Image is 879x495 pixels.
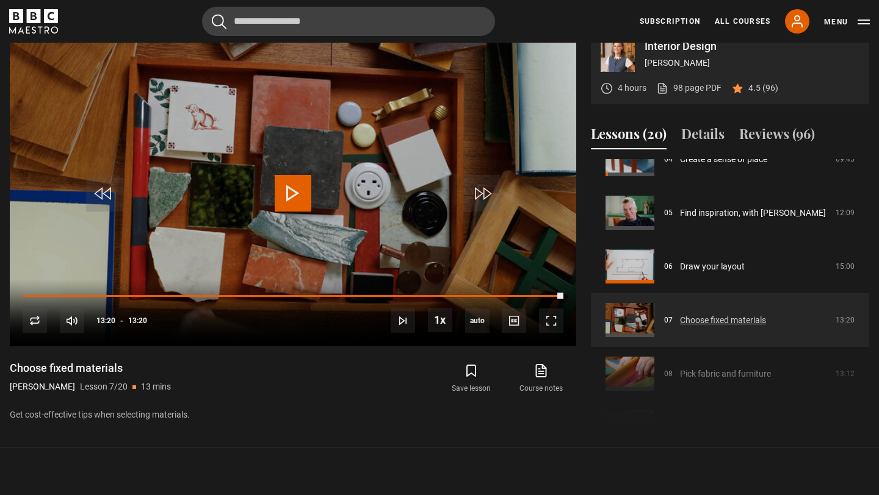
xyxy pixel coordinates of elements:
div: Progress Bar [23,295,563,297]
p: 13 mins [141,380,171,393]
button: Reviews (96) [739,124,815,149]
button: Mute [60,308,84,333]
a: Create a sense of place [680,153,767,166]
a: Find inspiration, with [PERSON_NAME] [680,207,826,219]
button: Lessons (20) [591,124,667,149]
span: - [120,316,123,325]
span: auto [465,308,490,333]
p: Interior Design [645,41,859,52]
p: 4.5 (96) [748,82,778,94]
span: 13:20 [96,310,115,332]
p: 4 hours [618,82,646,94]
div: Current quality: 360p [465,308,490,333]
a: Subscription [640,16,700,27]
video-js: Video Player [10,28,576,346]
p: Get cost-effective tips when selecting materials. [10,408,576,421]
button: Submit the search query [212,14,226,29]
button: Captions [502,308,526,333]
button: Toggle navigation [824,16,870,28]
button: Save lesson [436,361,506,396]
button: Details [681,124,725,149]
p: [PERSON_NAME] [645,57,859,69]
a: Course notes [507,361,576,396]
p: Lesson 7/20 [80,380,128,393]
a: All Courses [715,16,770,27]
a: 98 page PDF [656,82,722,94]
a: Draw your layout [680,260,745,273]
button: Fullscreen [539,308,563,333]
button: Replay [23,308,47,333]
span: 13:20 [128,310,147,332]
h1: Choose fixed materials [10,361,171,376]
input: Search [202,7,495,36]
button: Next Lesson [391,308,415,333]
button: Playback Rate [428,308,452,332]
svg: BBC Maestro [9,9,58,34]
p: [PERSON_NAME] [10,380,75,393]
a: Choose fixed materials [680,314,766,327]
